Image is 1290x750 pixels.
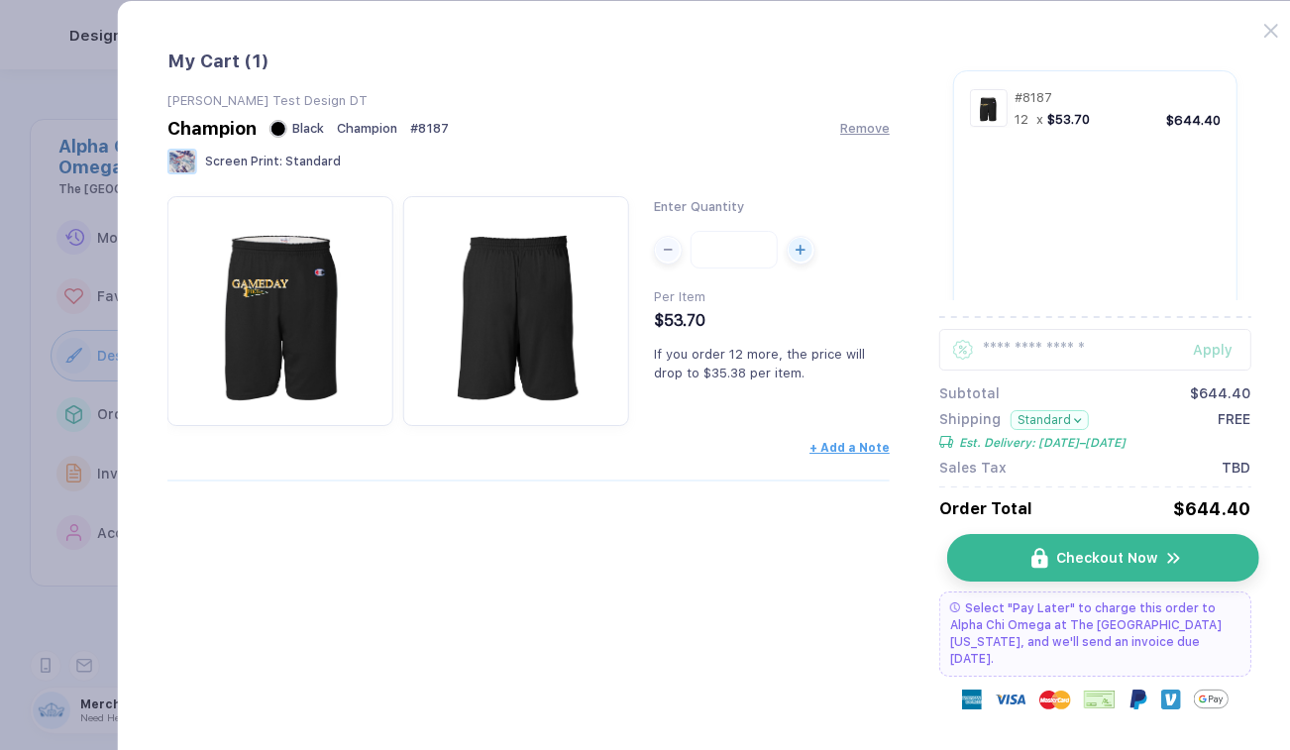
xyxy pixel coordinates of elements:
[939,591,1250,677] div: Select "Pay Later" to charge this order to Alpha Chi Omega at The [GEOGRAPHIC_DATA][US_STATE], an...
[654,347,865,380] span: If you order 12 more, the price will drop to $35.38 per item.
[973,93,1003,123] img: 2420fe92-fe01-465e-b25b-5b0fbbf7cc72_nt_front_1758038294255.jpg
[962,690,982,709] img: express
[205,155,282,168] span: Screen Print :
[1190,385,1250,401] div: $644.40
[1056,550,1157,566] span: Checkout Now
[167,93,890,108] div: [PERSON_NAME] Test Design DT
[1173,498,1250,519] div: $644.40
[1031,548,1048,569] img: icon
[654,199,744,214] span: Enter Quantity
[177,206,383,412] img: 2420fe92-fe01-465e-b25b-5b0fbbf7cc72_nt_front_1758038294255.jpg
[1015,112,1028,127] span: 12
[950,602,960,612] img: pay later
[292,121,324,136] span: Black
[167,51,890,73] div: My Cart ( 1 )
[1161,690,1181,709] img: Venmo
[1129,690,1148,709] img: Paypal
[1193,342,1250,358] div: Apply
[959,436,1126,450] span: Est. Delivery: [DATE]–[DATE]
[1036,112,1043,127] span: x
[167,118,257,139] div: Champion
[1039,684,1071,715] img: master-card
[809,441,890,455] button: + Add a Note
[1084,690,1116,709] img: cheque
[1165,549,1183,568] img: icon
[840,121,890,136] button: Remove
[939,385,1000,401] span: Subtotal
[285,155,341,168] span: Standard
[1015,90,1052,105] span: # 8187
[337,121,397,136] span: Champion
[1011,410,1089,430] button: Standard
[1166,113,1221,128] div: $644.40
[1194,682,1229,716] img: Google Pay
[413,206,619,412] img: 2420fe92-fe01-465e-b25b-5b0fbbf7cc72_nt_back_1758038294259.jpg
[654,289,705,304] span: Per Item
[1047,112,1090,127] span: $53.70
[995,684,1026,715] img: visa
[1218,411,1250,450] span: FREE
[939,411,1001,430] span: Shipping
[167,149,197,174] img: Screen Print
[410,121,449,136] span: # 8187
[1168,329,1250,371] button: Apply
[1222,460,1250,476] span: TBD
[947,534,1258,582] button: iconCheckout Nowicon
[939,460,1007,476] span: Sales Tax
[654,311,705,330] span: $53.70
[939,499,1032,518] span: Order Total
